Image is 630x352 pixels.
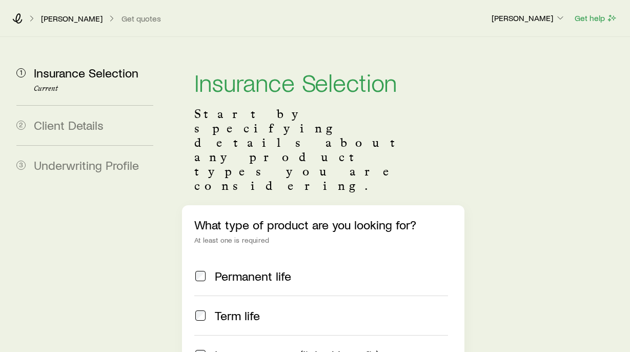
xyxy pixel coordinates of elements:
button: Get quotes [121,14,161,24]
span: 2 [16,121,26,130]
h2: Insurance Selection [194,70,452,94]
span: Permanent life [215,269,291,283]
button: [PERSON_NAME] [491,12,566,25]
p: What type of product are you looking for? [194,218,452,232]
span: 3 [16,161,26,170]
input: Permanent life [195,271,206,281]
span: Term life [215,308,260,323]
input: Term life [195,310,206,321]
p: Start by specifying details about any product types you are considering. [194,107,452,193]
p: Current [34,85,153,93]
span: Underwriting Profile [34,158,139,172]
span: 1 [16,68,26,77]
div: At least one is required [194,236,452,244]
p: [PERSON_NAME] [41,13,103,24]
span: Client Details [34,118,104,132]
button: Get help [574,12,618,24]
span: Insurance Selection [34,65,138,80]
p: [PERSON_NAME] [492,13,565,23]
